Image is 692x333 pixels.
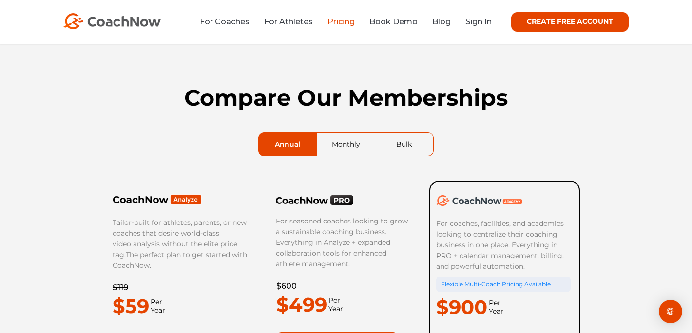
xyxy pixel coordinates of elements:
[487,299,503,315] span: Per Year
[327,296,343,313] span: Per Year
[659,300,682,323] div: Open Intercom Messenger
[511,12,629,32] a: CREATE FREE ACCOUNT
[113,291,149,321] p: $59
[63,13,161,29] img: CoachNow Logo
[317,133,375,156] a: Monthly
[112,85,580,111] h1: Compare Our Memberships
[276,281,297,291] del: $600
[113,194,202,205] img: Frame
[369,17,418,26] a: Book Demo
[259,133,317,156] a: Annual
[113,283,128,292] del: $119
[436,292,487,322] p: $900
[436,277,571,292] div: Flexible Multi-Coach Pricing Available
[264,17,313,26] a: For Athletes
[200,17,250,26] a: For Coaches
[436,219,566,271] span: For coaches, facilities, and academies looking to centralize their coaching business in one place...
[149,298,165,314] span: Per Year
[327,17,355,26] a: Pricing
[276,290,327,320] p: $499
[276,195,354,205] img: CoachNow PRO Logo Black
[113,250,247,270] span: The perfect plan to get started with CoachNow.
[276,216,410,269] p: For seasoned coaches looking to grow a sustainable coaching business. Everything in Analyze + exp...
[465,17,492,26] a: Sign In
[375,133,433,156] a: Bulk
[432,17,451,26] a: Blog
[113,218,247,259] span: Tailor-built for athletes, parents, or new coaches that desire world-class video analysis without...
[436,195,522,206] img: CoachNow Academy Logo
